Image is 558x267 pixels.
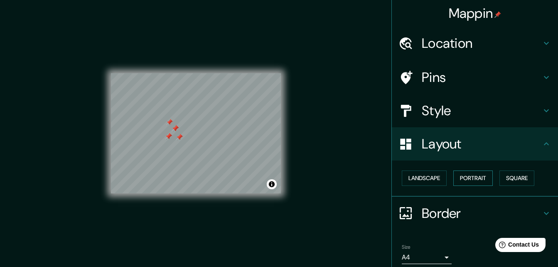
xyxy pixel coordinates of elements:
[402,243,411,250] label: Size
[392,61,558,94] div: Pins
[449,5,501,22] h4: Mappin
[453,171,493,186] button: Portrait
[392,127,558,161] div: Layout
[422,35,541,52] h4: Location
[392,197,558,230] div: Border
[402,171,447,186] button: Landscape
[402,251,452,264] div: A4
[392,94,558,127] div: Style
[392,27,558,60] div: Location
[422,69,541,86] h4: Pins
[422,205,541,222] h4: Border
[267,179,277,189] button: Toggle attribution
[422,102,541,119] h4: Style
[111,73,281,193] canvas: Map
[494,11,501,18] img: pin-icon.png
[484,235,549,258] iframe: Help widget launcher
[499,171,534,186] button: Square
[422,136,541,152] h4: Layout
